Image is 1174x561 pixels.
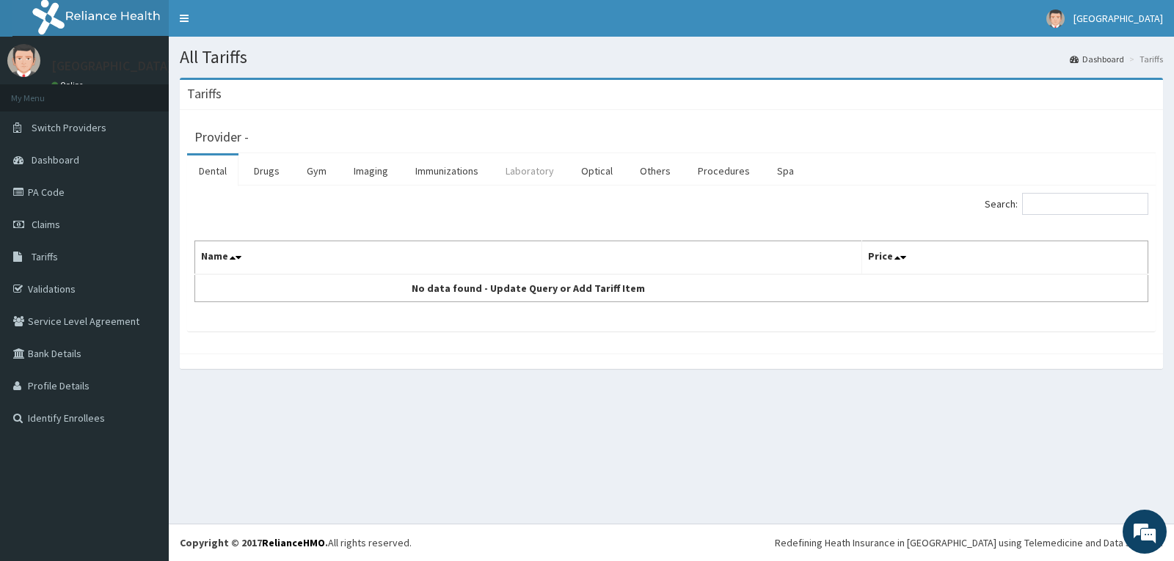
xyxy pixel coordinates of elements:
a: Immunizations [404,155,490,186]
li: Tariffs [1126,53,1163,65]
a: RelianceHMO [262,536,325,549]
input: Search: [1022,193,1148,215]
img: User Image [1046,10,1065,28]
div: Redefining Heath Insurance in [GEOGRAPHIC_DATA] using Telemedicine and Data Science! [775,535,1163,550]
a: Laboratory [494,155,566,186]
a: Dashboard [1070,53,1124,65]
span: Claims [32,218,60,231]
a: Others [628,155,682,186]
span: [GEOGRAPHIC_DATA] [1073,12,1163,25]
h1: All Tariffs [180,48,1163,67]
p: [GEOGRAPHIC_DATA] [51,59,172,73]
a: Drugs [242,155,291,186]
a: Spa [765,155,806,186]
span: Dashboard [32,153,79,166]
span: Tariffs [32,250,58,263]
a: Procedures [686,155,762,186]
a: Online [51,80,87,90]
h3: Tariffs [187,87,222,100]
span: Switch Providers [32,121,106,134]
label: Search: [985,193,1148,215]
h3: Provider - [194,131,249,144]
a: Gym [295,155,338,186]
a: Imaging [342,155,400,186]
td: No data found - Update Query or Add Tariff Item [195,274,862,302]
strong: Copyright © 2017 . [180,536,328,549]
a: Optical [569,155,624,186]
a: Dental [187,155,238,186]
th: Name [195,241,862,275]
img: User Image [7,44,40,77]
th: Price [862,241,1148,275]
footer: All rights reserved. [169,524,1174,561]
